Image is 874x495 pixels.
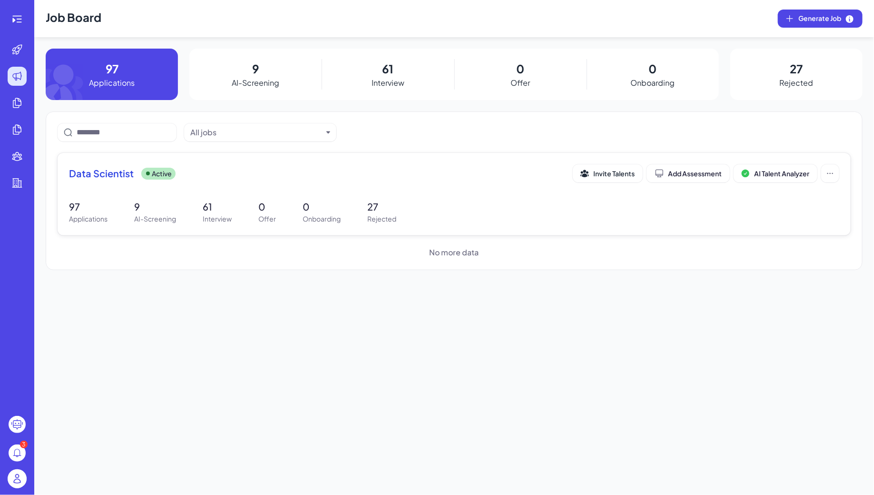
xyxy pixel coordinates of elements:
p: Onboarding [303,214,341,224]
button: Invite Talents [573,164,643,182]
span: Data Scientist [69,167,134,180]
div: Add Assessment [655,169,722,178]
p: Rejected [367,214,396,224]
p: Onboarding [630,77,675,89]
p: 61 [382,60,393,77]
button: Generate Job [778,10,863,28]
p: 27 [367,200,396,214]
p: Active [152,169,172,179]
span: Generate Job [798,13,854,24]
p: 9 [252,60,259,77]
span: Invite Talents [593,169,635,178]
p: 0 [648,60,657,77]
p: 97 [69,200,108,214]
p: Interview [203,214,232,224]
p: 0 [303,200,341,214]
p: 0 [258,200,276,214]
p: 9 [134,200,176,214]
p: Interview [372,77,404,89]
p: 61 [203,200,232,214]
p: 27 [790,60,803,77]
span: No more data [430,247,479,258]
p: AI-Screening [232,77,279,89]
button: All jobs [190,127,323,138]
div: 3 [20,441,28,448]
button: AI Talent Analyzer [734,164,817,182]
button: Add Assessment [647,164,730,182]
div: All jobs [190,127,216,138]
p: 0 [516,60,524,77]
p: Applications [69,214,108,224]
p: AI-Screening [134,214,176,224]
p: 97 [106,60,118,77]
p: Offer [258,214,276,224]
p: Applications [89,77,135,89]
img: user_logo.png [8,469,27,488]
p: Rejected [779,77,813,89]
span: AI Talent Analyzer [754,169,809,178]
p: Offer [511,77,530,89]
